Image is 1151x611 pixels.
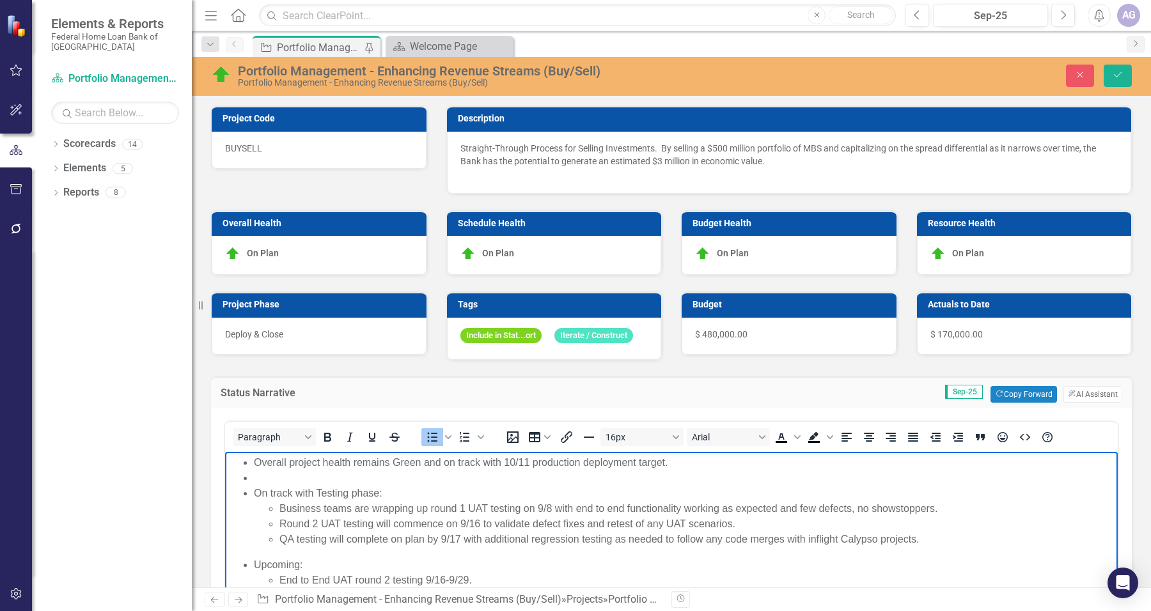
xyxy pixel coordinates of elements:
div: Open Intercom Messenger [1108,568,1138,598]
button: Decrease indent [925,428,946,446]
button: Align right [881,428,902,446]
a: Elements [63,161,106,176]
button: HTML Editor [1014,428,1036,446]
div: 5 [113,163,133,174]
button: Underline [361,428,383,446]
span: Sep-25 [945,385,983,399]
button: Align left [836,428,857,446]
h3: Resource Health [928,219,1125,228]
h3: Project Code [223,114,420,123]
span: Include in Stat...ort [460,328,542,344]
input: Search ClearPoint... [259,4,896,27]
span: 16px [606,432,668,442]
button: Font size 16px [600,428,684,446]
div: Portfolio Management - Enhancing Revenue Streams (Buy/Sell) [277,40,361,56]
p: Straight-Through Process for Selling Investments. By selling a $500 million portfolio of MBS and ... [460,142,1118,180]
a: Welcome Page [389,38,510,54]
div: 14 [122,139,143,150]
span: Elements & Reports [51,16,179,31]
div: » » [256,592,662,607]
img: On Plan [460,246,476,261]
a: Portfolio Management - Enhancing Revenue Streams (Buy/Sell) [51,72,179,86]
span: On Plan [482,248,514,258]
img: On Plan [930,246,946,261]
button: Increase indent [947,428,969,446]
span: Deploy & Close [225,329,283,339]
img: On Plan [211,65,231,85]
a: Reports [63,185,99,200]
button: Block Paragraph [233,428,316,446]
small: Federal Home Loan Bank of [GEOGRAPHIC_DATA] [51,31,179,52]
span: BUYSELL [225,143,262,153]
div: 8 [106,187,126,198]
button: AI Assistant [1063,386,1122,403]
img: ClearPoint Strategy [6,15,29,37]
h3: Project Phase [223,300,420,309]
button: Align center [858,428,880,446]
span: $ 170,000.00 [930,329,983,339]
div: Welcome Page [410,38,510,54]
h3: Actuals to Date [928,300,1125,309]
div: Background color Black [803,428,835,446]
button: Table [524,428,555,446]
span: $ 480,000.00 [695,329,748,339]
h3: Status Narrative [221,387,489,399]
h3: Schedule Health [458,219,655,228]
button: AG [1117,4,1140,27]
button: Help [1037,428,1058,446]
button: Justify [902,428,924,446]
div: Portfolio Management - Enhancing Revenue Streams (Buy/Sell) [238,78,726,88]
span: On Plan [952,248,984,258]
button: Italic [339,428,361,446]
button: Insert image [502,428,524,446]
img: On Plan [695,246,710,261]
span: Paragraph [238,432,301,442]
div: Portfolio Management - Enhancing Revenue Streams (Buy/Sell) [608,593,895,605]
h3: Overall Health [223,219,420,228]
span: Iterate / Construct [554,328,633,344]
a: Scorecards [63,137,116,151]
button: Search [829,6,893,24]
div: Portfolio Management - Enhancing Revenue Streams (Buy/Sell) [238,64,726,78]
button: Insert/edit link [556,428,577,446]
button: Bold [317,428,338,446]
span: Search [847,10,875,20]
button: Font Arial [687,428,770,446]
span: Arial [692,432,755,442]
a: Portfolio Management - Enhancing Revenue Streams (Buy/Sell) [275,593,561,605]
h3: Budget Health [693,219,890,228]
h3: Description [458,114,1125,123]
div: Numbered list [454,428,486,446]
button: Sep-25 [933,4,1048,27]
a: Projects [567,593,603,605]
img: On Plan [225,246,240,261]
button: Strikethrough [384,428,405,446]
button: Blockquote [969,428,991,446]
div: Text color Black [771,428,803,446]
div: Bullet list [421,428,453,446]
button: Emojis [992,428,1014,446]
div: Sep-25 [937,8,1044,24]
button: Copy Forward [990,386,1056,403]
input: Search Below... [51,102,179,124]
h3: Budget [693,300,890,309]
button: Horizontal line [578,428,600,446]
h3: Tags [458,300,655,309]
span: On Plan [717,248,749,258]
span: On Plan [247,248,279,258]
